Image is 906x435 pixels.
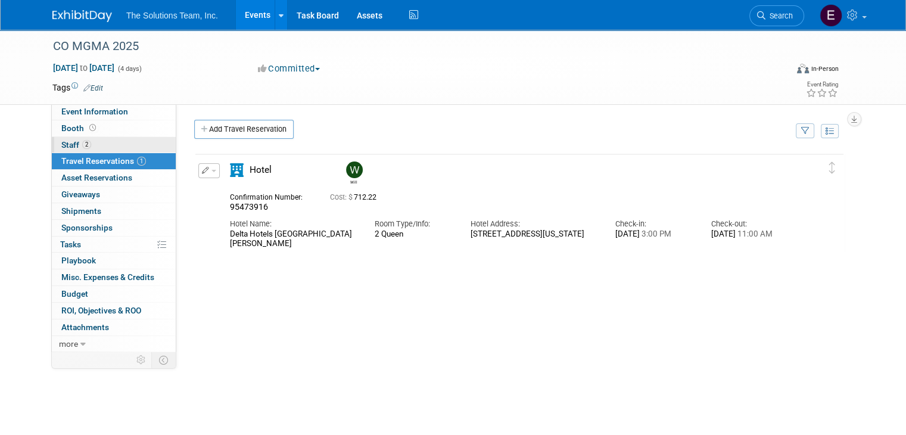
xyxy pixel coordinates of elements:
[61,322,109,332] span: Attachments
[820,4,842,27] img: Eli Gooden
[137,157,146,166] span: 1
[230,163,244,177] i: Hotel
[61,223,113,232] span: Sponsorships
[52,303,176,319] a: ROI, Objectives & ROO
[640,229,671,238] span: 3:00 PM
[52,269,176,285] a: Misc. Expenses & Credits
[61,123,98,133] span: Booth
[374,229,453,239] div: 2 Queen
[52,137,176,153] a: Staff2
[61,156,146,166] span: Travel Reservations
[52,170,176,186] a: Asset Reservations
[711,219,790,229] div: Check-out:
[60,240,81,249] span: Tasks
[330,193,381,201] span: 712.22
[806,82,838,88] div: Event Rating
[52,220,176,236] a: Sponsorships
[615,219,694,229] div: Check-in:
[736,229,773,238] span: 11:00 AM
[83,84,103,92] a: Edit
[250,164,272,175] span: Hotel
[52,82,103,94] td: Tags
[797,64,809,73] img: Format-Inperson.png
[615,229,694,240] div: [DATE]
[131,352,152,368] td: Personalize Event Tab Strip
[330,193,354,201] span: Cost: $
[711,229,790,240] div: [DATE]
[343,161,364,185] div: Will Orzechowski
[61,140,91,150] span: Staff
[87,123,98,132] span: Booth not reserved yet
[471,219,597,229] div: Hotel Address:
[61,272,154,282] span: Misc. Expenses & Credits
[811,64,839,73] div: In-Person
[829,162,835,174] i: Click and drag to move item
[126,11,218,20] span: The Solutions Team, Inc.
[471,229,597,240] div: [STREET_ADDRESS][US_STATE]
[61,289,88,299] span: Budget
[52,10,112,22] img: ExhibitDay
[61,306,141,315] span: ROI, Objectives & ROO
[765,11,793,20] span: Search
[61,256,96,265] span: Playbook
[52,237,176,253] a: Tasks
[230,189,312,202] div: Confirmation Number:
[82,140,91,149] span: 2
[52,336,176,352] a: more
[194,120,294,139] a: Add Travel Reservation
[374,219,453,229] div: Room Type/Info:
[801,128,810,135] i: Filter by Traveler
[61,189,100,199] span: Giveaways
[230,229,356,250] div: Delta Hotels [GEOGRAPHIC_DATA] [PERSON_NAME]
[49,36,772,57] div: CO MGMA 2025
[230,202,268,212] span: 95473916
[723,62,839,80] div: Event Format
[52,187,176,203] a: Giveaways
[749,5,804,26] a: Search
[52,203,176,219] a: Shipments
[59,339,78,349] span: more
[152,352,176,368] td: Toggle Event Tabs
[230,219,356,229] div: Hotel Name:
[61,107,128,116] span: Event Information
[254,63,325,75] button: Committed
[52,153,176,169] a: Travel Reservations1
[346,178,361,185] div: Will Orzechowski
[52,63,115,73] span: [DATE] [DATE]
[61,206,101,216] span: Shipments
[117,65,142,73] span: (4 days)
[52,120,176,136] a: Booth
[52,286,176,302] a: Budget
[61,173,132,182] span: Asset Reservations
[346,161,363,178] img: Will Orzechowski
[52,319,176,335] a: Attachments
[52,253,176,269] a: Playbook
[78,63,89,73] span: to
[52,104,176,120] a: Event Information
